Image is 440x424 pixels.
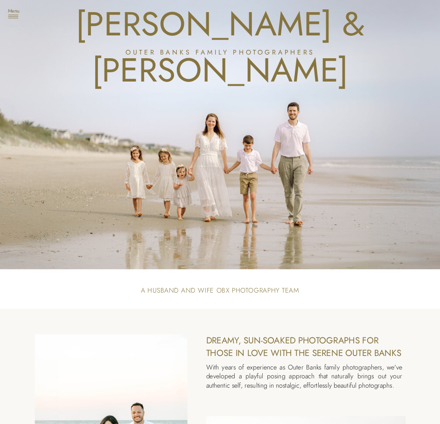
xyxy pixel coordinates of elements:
h1: Outer Banks family Photographers [88,46,352,62]
h2: [PERSON_NAME] & [PERSON_NAME] [63,0,378,41]
h2: A husband and wife OBX photography team [54,285,386,315]
h3: Menu [4,7,22,15]
h2: Dreamy, sun-soaked photographs for those in love with the serene Outer Banks [206,334,405,352]
p: With years of experience as Outer Banks family photographers, we've developed a playful posing ap... [206,363,402,403]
